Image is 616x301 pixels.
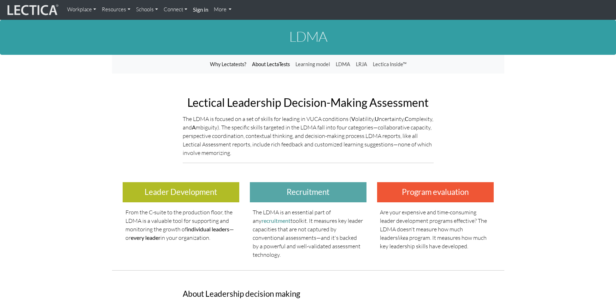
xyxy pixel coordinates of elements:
[99,3,133,17] a: Resources
[131,234,160,241] strong: every leader
[187,226,229,232] strong: individual leaders
[375,115,379,122] strong: U
[353,58,370,71] a: LRJA
[193,6,208,13] strong: Sign in
[405,115,409,122] strong: C
[377,182,494,202] h3: Program evaluation
[112,29,504,44] h1: LDMA
[125,208,236,242] p: From the C-suite to the production floor, the LDMA is a valuable tool for supporting and monitori...
[183,115,434,157] p: The LDMA is focused on a set of skills for leading in VUCA conditions ( olatility, ncertainty, om...
[211,3,235,17] a: More
[190,3,211,17] a: Sign in
[370,58,409,71] a: Lectica Inside™
[333,58,353,71] a: LDMA
[207,58,249,71] a: Why Lectatests?
[380,208,491,250] p: Are your expensive and time-consuming leader development programs effective? The LDMA doesn't mea...
[293,58,333,71] a: Learning model
[262,217,291,224] a: recruitment
[183,96,434,109] h2: Lectical Leadership Decision-Making Assessment
[249,58,293,71] a: About LectaTests
[123,182,239,202] h3: Leader Development
[6,3,59,17] img: lecticalive
[64,3,99,17] a: Workplace
[253,208,364,259] p: The LDMA is an essential part of any toolkit. It measures key leader capacities that are not capt...
[161,3,190,17] a: Connect
[398,234,405,241] em: like
[192,124,196,131] strong: A
[250,182,366,202] h3: Recruitment
[351,115,355,122] strong: V
[183,290,434,299] h3: About Leadership decision making
[133,3,161,17] a: Schools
